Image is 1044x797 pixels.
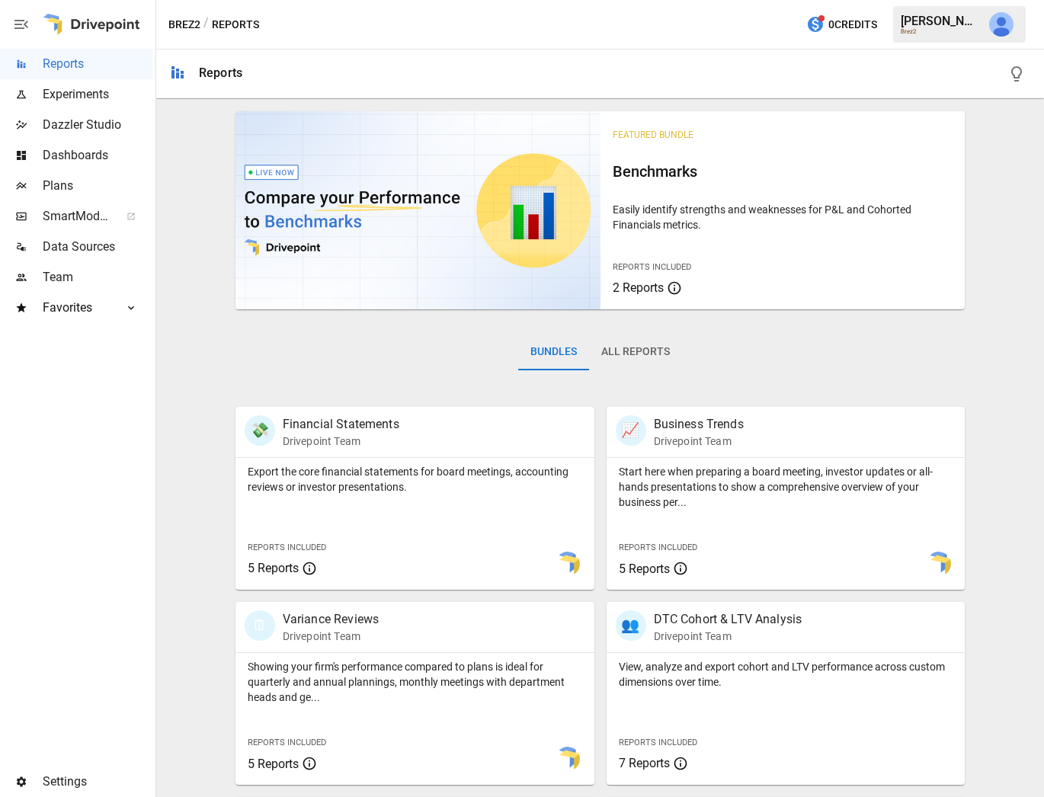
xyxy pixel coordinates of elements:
p: Drivepoint Team [283,629,379,644]
span: Featured Bundle [613,130,693,140]
button: 0Credits [800,11,883,39]
img: smart model [556,552,580,576]
p: Drivepoint Team [654,434,744,449]
p: Financial Statements [283,415,399,434]
span: Reports Included [619,738,697,747]
button: Brez2 [168,15,200,34]
img: smart model [927,552,951,576]
p: View, analyze and export cohort and LTV performance across custom dimensions over time. [619,659,953,690]
p: Export the core financial statements for board meetings, accounting reviews or investor presentat... [248,464,582,495]
p: Business Trends [654,415,744,434]
p: Variance Reviews [283,610,379,629]
img: smart model [556,747,580,771]
p: Drivepoint Team [654,629,802,644]
span: 7 Reports [619,756,670,770]
span: Data Sources [43,238,152,256]
p: Easily identify strengths and weaknesses for P&L and Cohorted Financials metrics. [613,202,953,232]
div: Reports [199,66,242,80]
p: DTC Cohort & LTV Analysis [654,610,802,629]
span: 0 Credits [828,15,877,34]
div: 👥 [616,610,646,641]
div: [PERSON_NAME] [901,14,980,28]
button: All Reports [589,334,682,370]
div: Brez2 [901,28,980,35]
span: Plans [43,177,152,195]
span: Experiments [43,85,152,104]
img: video thumbnail [235,111,600,309]
div: 🗓 [245,610,275,641]
p: Start here when preparing a board meeting, investor updates or all-hands presentations to show a ... [619,464,953,510]
span: 5 Reports [248,757,299,771]
span: Reports Included [613,262,691,272]
span: Reports Included [248,543,326,552]
span: 2 Reports [613,280,664,295]
p: Drivepoint Team [283,434,399,449]
span: 5 Reports [248,561,299,575]
div: 📈 [616,415,646,446]
span: Favorites [43,299,110,317]
p: Showing your firm's performance compared to plans is ideal for quarterly and annual plannings, mo... [248,659,582,705]
button: Derek Yimoyines [980,3,1023,46]
span: Dazzler Studio [43,116,152,134]
h6: Benchmarks [613,159,953,184]
span: Settings [43,773,152,791]
span: 5 Reports [619,562,670,576]
div: / [203,15,209,34]
button: Bundles [518,334,589,370]
span: Reports Included [248,738,326,747]
div: 💸 [245,415,275,446]
span: Reports Included [619,543,697,552]
span: SmartModel [43,207,110,226]
span: Dashboards [43,146,152,165]
img: Derek Yimoyines [989,12,1014,37]
span: Reports [43,55,152,73]
span: Team [43,268,152,286]
span: ™ [109,205,120,224]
